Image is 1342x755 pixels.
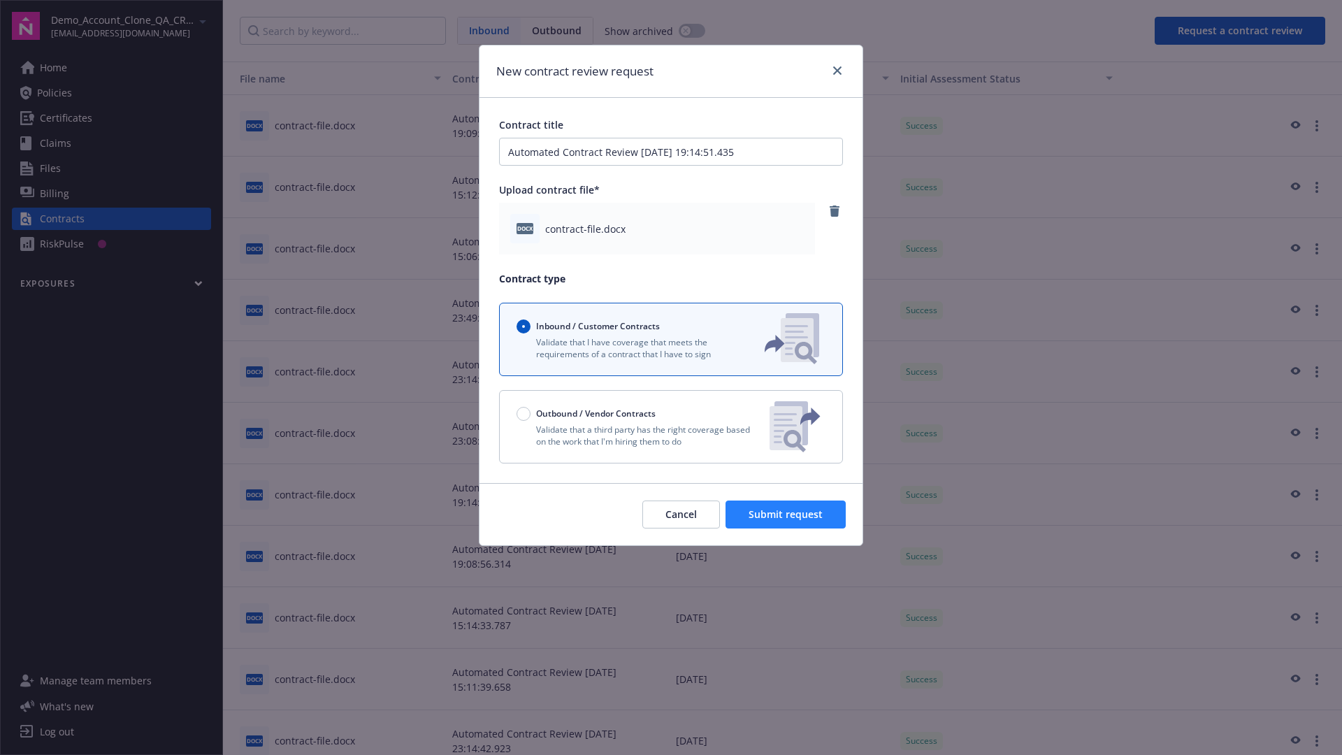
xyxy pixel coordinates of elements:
[536,408,656,419] span: Outbound / Vendor Contracts
[499,183,600,196] span: Upload contract file*
[499,271,843,286] p: Contract type
[642,501,720,528] button: Cancel
[665,508,697,521] span: Cancel
[536,320,660,332] span: Inbound / Customer Contracts
[749,508,823,521] span: Submit request
[499,118,563,131] span: Contract title
[726,501,846,528] button: Submit request
[499,138,843,166] input: Enter a title for this contract
[499,303,843,376] button: Inbound / Customer ContractsValidate that I have coverage that meets the requirements of a contra...
[499,390,843,463] button: Outbound / Vendor ContractsValidate that a third party has the right coverage based on the work t...
[545,222,626,236] span: contract-file.docx
[826,203,843,220] a: remove
[496,62,654,80] h1: New contract review request
[517,223,533,233] span: docx
[829,62,846,79] a: close
[517,407,531,421] input: Outbound / Vendor Contracts
[517,424,758,447] p: Validate that a third party has the right coverage based on the work that I'm hiring them to do
[517,336,742,360] p: Validate that I have coverage that meets the requirements of a contract that I have to sign
[517,319,531,333] input: Inbound / Customer Contracts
